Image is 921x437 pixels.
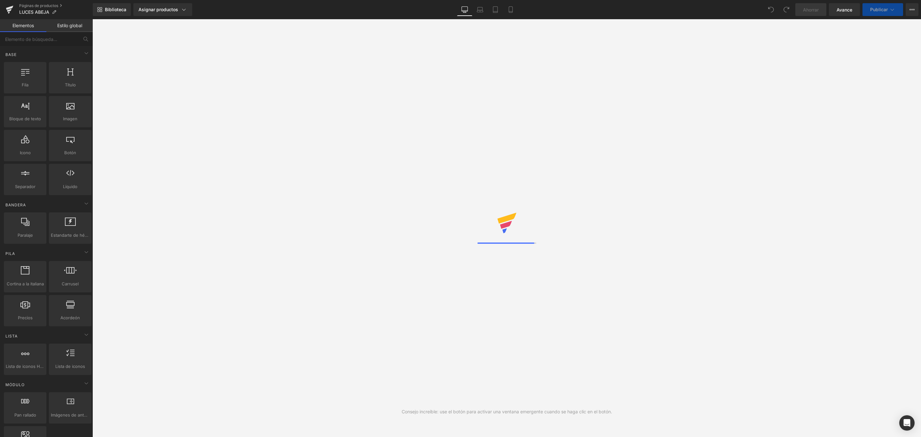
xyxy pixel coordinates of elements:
[93,3,131,16] a: Nueva Biblioteca
[899,415,915,431] div: Open Intercom Messenger
[780,3,793,16] button: Rehacer
[63,184,77,189] font: Líquido
[488,3,503,16] a: Tableta
[829,3,860,16] a: Avance
[862,3,903,16] button: Publicar
[14,412,36,417] font: Pan rallado
[9,116,41,121] font: Bloque de texto
[5,203,26,207] font: Bandera
[472,3,488,16] a: Computadora portátil
[57,23,82,28] font: Estilo global
[12,23,34,28] font: Elementos
[19,3,58,8] font: Páginas de productos
[105,7,126,12] font: Biblioteca
[503,3,518,16] a: Móvil
[6,364,45,369] font: Lista de iconos Hoz
[5,382,25,387] font: Módulo
[138,7,178,12] font: Asignar productos
[837,7,852,12] font: Avance
[51,233,91,238] font: Estandarte de héroe
[5,251,15,256] font: Pila
[51,412,111,417] font: Imágenes de antes y después
[22,82,28,87] font: Fila
[7,281,44,286] font: Cortina a la italiana
[5,334,18,338] font: Lista
[19,3,93,8] a: Páginas de productos
[64,150,76,155] font: Botón
[765,3,777,16] button: Deshacer
[20,150,31,155] font: Icono
[18,315,33,320] font: Precios
[60,315,80,320] font: Acordeón
[15,184,35,189] font: Separador
[63,116,77,121] font: Imagen
[803,7,819,12] font: Ahorrar
[19,9,49,15] font: LUCES ABEJA
[18,233,33,238] font: Paralaje
[65,82,76,87] font: Título
[402,409,612,414] font: Consejo increíble: use el botón para activar una ventana emergente cuando se haga clic en el botón.
[457,3,472,16] a: De oficina
[906,3,918,16] button: Más
[62,281,79,286] font: Carrusel
[5,52,17,57] font: Base
[870,7,888,12] font: Publicar
[55,364,85,369] font: Lista de iconos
